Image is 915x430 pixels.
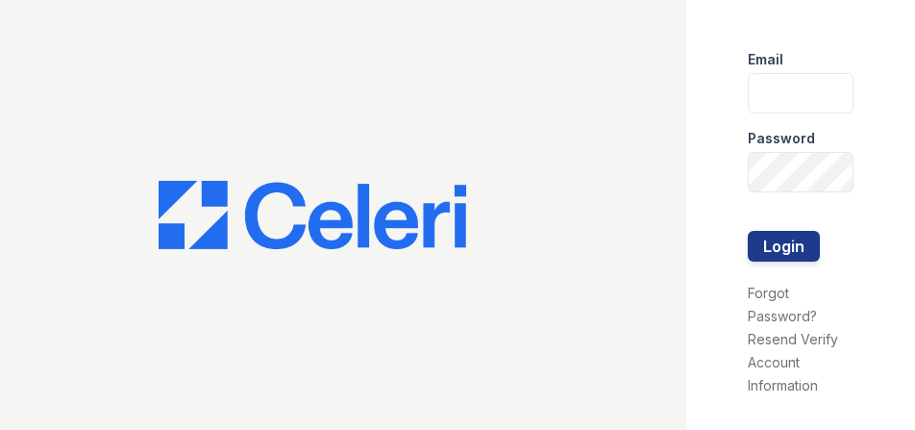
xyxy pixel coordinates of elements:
[748,285,817,324] a: Forgot Password?
[748,231,820,262] button: Login
[748,129,815,148] label: Password
[748,50,783,69] label: Email
[748,331,838,393] a: Resend Verify Account Information
[159,181,466,250] img: CE_Logo_Blue-a8612792a0a2168367f1c8372b55b34899dd931a85d93a1a3d3e32e68fde9ad4.png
